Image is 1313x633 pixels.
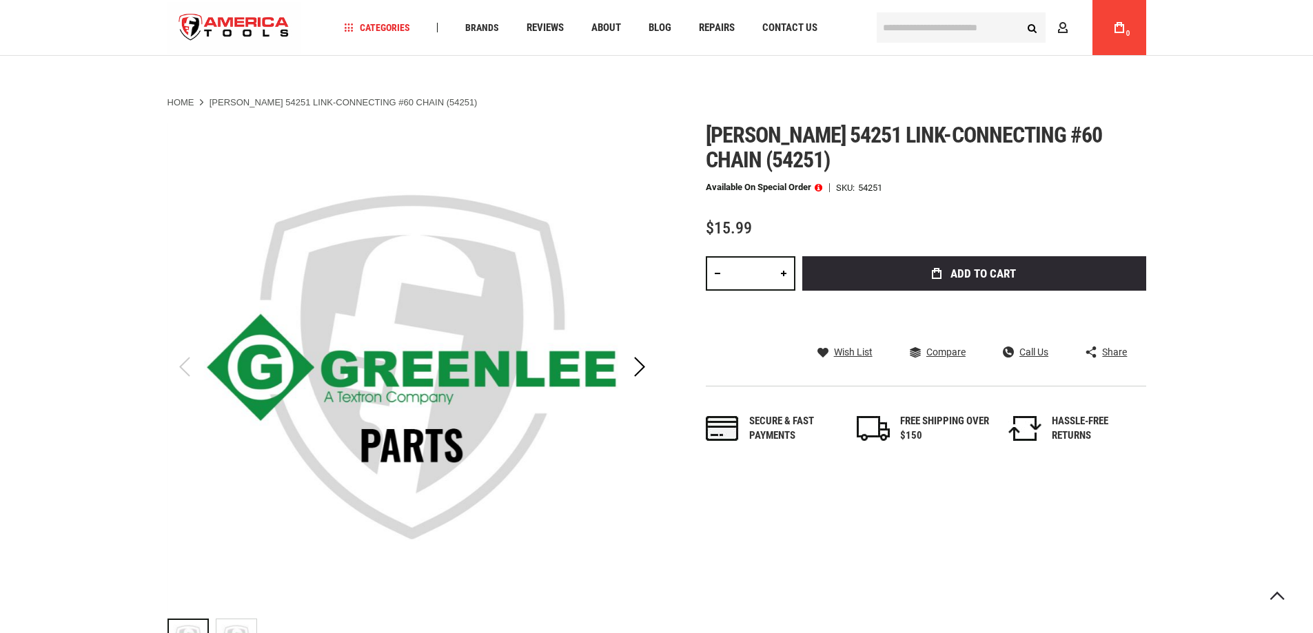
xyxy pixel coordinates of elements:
a: Repairs [693,19,741,37]
div: HASSLE-FREE RETURNS [1052,414,1141,444]
a: Wish List [817,346,873,358]
a: Compare [910,346,966,358]
img: America Tools [167,2,301,54]
span: Compare [926,347,966,357]
a: Brands [459,19,505,37]
strong: SKU [836,183,858,192]
span: Add to Cart [950,268,1016,280]
a: Reviews [520,19,570,37]
a: Categories [338,19,416,37]
span: Repairs [699,23,735,33]
img: returns [1008,416,1041,441]
span: About [591,23,621,33]
div: Secure & fast payments [749,414,839,444]
a: About [585,19,627,37]
span: Contact Us [762,23,817,33]
img: Greenlee 54251 LINK-CONNECTING #60 CHAIN (54251) [167,123,657,612]
span: Call Us [1019,347,1048,357]
span: Reviews [527,23,564,33]
button: Add to Cart [802,256,1146,291]
strong: [PERSON_NAME] 54251 LINK-CONNECTING #60 CHAIN (54251) [210,97,478,107]
span: Categories [344,23,410,32]
span: [PERSON_NAME] 54251 link-connecting #60 chain (54251) [706,122,1103,173]
a: Call Us [1003,346,1048,358]
span: $15.99 [706,218,752,238]
a: store logo [167,2,301,54]
p: Available on Special Order [706,183,822,192]
a: Blog [642,19,678,37]
span: Blog [649,23,671,33]
a: Home [167,96,194,109]
span: Wish List [834,347,873,357]
span: Share [1102,347,1127,357]
span: Brands [465,23,499,32]
a: Contact Us [756,19,824,37]
div: FREE SHIPPING OVER $150 [900,414,990,444]
div: 54251 [858,183,882,192]
img: payments [706,416,739,441]
div: Next [622,123,657,612]
button: Search [1019,14,1046,41]
img: shipping [857,416,890,441]
span: 0 [1126,30,1130,37]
